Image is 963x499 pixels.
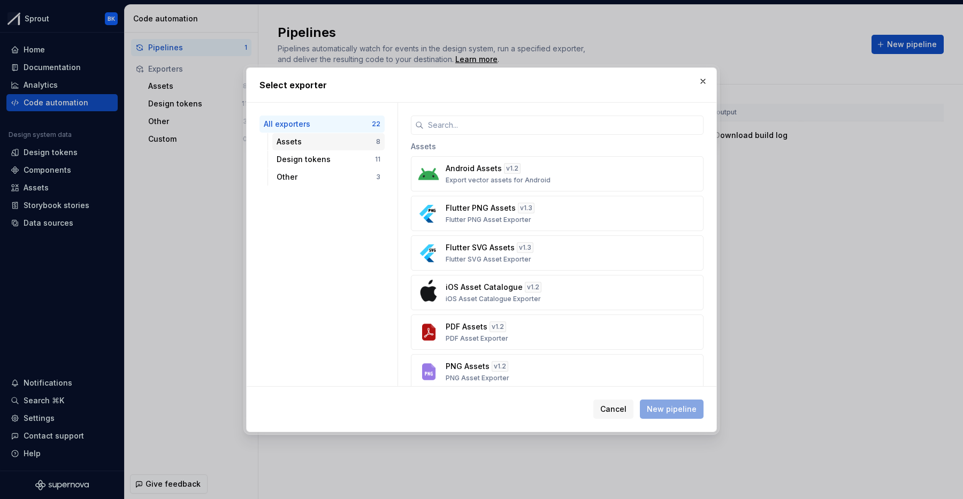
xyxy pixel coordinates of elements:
div: 3 [376,173,380,181]
div: v 1.3 [517,242,533,253]
button: Assets8 [272,133,385,150]
div: Assets [277,136,376,147]
p: iOS Asset Catalogue Exporter [446,295,541,303]
div: Other [277,172,376,182]
div: 8 [376,137,380,146]
button: Flutter SVG Assetsv1.3Flutter SVG Asset Exporter [411,235,704,271]
div: Design tokens [277,154,375,165]
p: PDF Assets [446,321,487,332]
button: Other3 [272,168,385,186]
button: Android Assetsv1.2Export vector assets for Android [411,156,704,191]
button: PNG Assetsv1.2PNG Asset Exporter [411,354,704,389]
p: Flutter PNG Asset Exporter [446,216,531,224]
p: iOS Asset Catalogue [446,282,523,293]
div: v 1.2 [492,361,508,372]
p: Android Assets [446,163,502,174]
div: 11 [375,155,380,164]
span: Cancel [600,404,626,414]
button: PDF Assetsv1.2PDF Asset Exporter [411,314,704,350]
button: All exporters22 [259,116,385,133]
p: PNG Asset Exporter [446,374,509,382]
div: v 1.3 [518,203,534,213]
div: v 1.2 [525,282,541,293]
button: Cancel [593,400,633,419]
button: iOS Asset Cataloguev1.2iOS Asset Catalogue Exporter [411,275,704,310]
button: Flutter PNG Assetsv1.3Flutter PNG Asset Exporter [411,196,704,231]
p: PNG Assets [446,361,490,372]
p: Export vector assets for Android [446,176,551,185]
h2: Select exporter [259,79,704,91]
input: Search... [424,116,704,135]
p: Flutter SVG Assets [446,242,515,253]
p: Flutter SVG Asset Exporter [446,255,531,264]
div: 22 [372,120,380,128]
div: All exporters [264,119,372,129]
p: Flutter PNG Assets [446,203,516,213]
p: PDF Asset Exporter [446,334,508,343]
div: v 1.2 [490,321,506,332]
button: Design tokens11 [272,151,385,168]
div: Assets [411,135,704,156]
div: v 1.2 [504,163,521,174]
